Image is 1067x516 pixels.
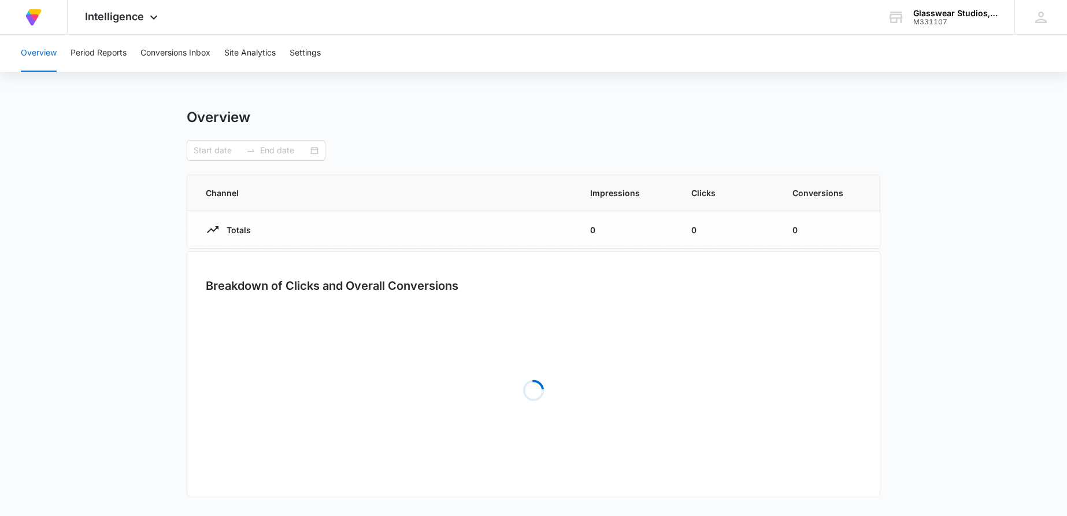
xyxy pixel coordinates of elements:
[792,187,861,199] span: Conversions
[220,224,251,236] p: Totals
[246,146,255,155] span: swap-right
[224,35,276,72] button: Site Analytics
[85,10,144,23] span: Intelligence
[21,35,57,72] button: Overview
[779,211,880,249] td: 0
[691,187,765,199] span: Clicks
[194,144,242,157] input: Start date
[913,9,998,18] div: account name
[260,144,308,157] input: End date
[140,35,210,72] button: Conversions Inbox
[206,187,562,199] span: Channel
[290,35,321,72] button: Settings
[206,277,458,294] h3: Breakdown of Clicks and Overall Conversions
[913,18,998,26] div: account id
[71,35,127,72] button: Period Reports
[23,7,44,28] img: Volusion
[590,187,664,199] span: Impressions
[246,146,255,155] span: to
[187,109,250,126] h1: Overview
[576,211,677,249] td: 0
[677,211,779,249] td: 0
